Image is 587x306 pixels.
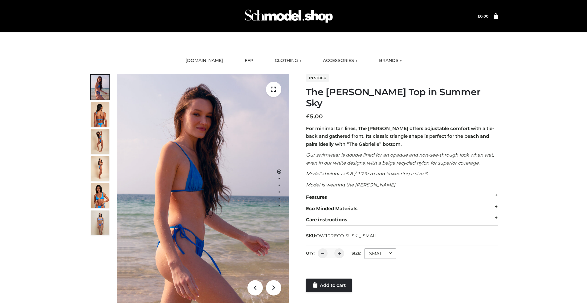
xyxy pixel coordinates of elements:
[91,102,109,127] img: 5.Alex-top_CN-1-1_1-1.jpg
[117,74,289,303] img: 1.Alex-top_SS-1_4464b1e7-c2c9-4e4b-a62c-58381cd673c0 (1)
[306,203,498,214] div: Eco Minded Materials
[91,210,109,235] img: SSVC.jpg
[352,251,361,255] label: Size:
[270,54,306,67] a: CLOTHING
[478,14,480,18] span: £
[316,233,378,239] span: OW122ECO-SUSK-_-SMALL
[306,232,378,239] span: SKU:
[306,214,498,226] div: Care instructions
[181,54,228,67] a: [DOMAIN_NAME]
[91,156,109,181] img: 3.Alex-top_CN-1-1-2.jpg
[306,251,315,255] label: QTY:
[374,54,406,67] a: BRANDS
[306,192,498,203] div: Features
[91,183,109,208] img: 2.Alex-top_CN-1-1-2.jpg
[306,182,395,188] em: Model is wearing the [PERSON_NAME]
[364,248,396,259] div: SMALL
[306,152,494,166] em: Our swimwear is double lined for an opaque and non-see-through look when wet, even in our white d...
[306,279,352,292] a: Add to cart
[243,4,335,28] img: Schmodel Admin 964
[478,14,488,18] bdi: 0.00
[306,113,323,120] bdi: 5.00
[478,14,488,18] a: £0.00
[306,125,494,147] strong: For minimal tan lines, The [PERSON_NAME] offers adjustable comfort with a tie-back and gathered f...
[240,54,258,67] a: FFP
[306,113,310,120] span: £
[306,171,428,177] em: Model’s height is 5’8 / 173cm and is wearing a size S.
[91,75,109,100] img: 1.Alex-top_SS-1_4464b1e7-c2c9-4e4b-a62c-58381cd673c0-1.jpg
[306,74,329,82] span: In stock
[306,87,498,109] h1: The [PERSON_NAME] Top in Summer Sky
[91,129,109,154] img: 4.Alex-top_CN-1-1-2.jpg
[318,54,362,67] a: ACCESSORIES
